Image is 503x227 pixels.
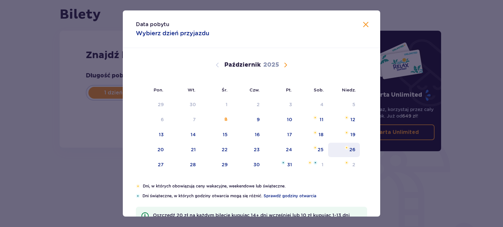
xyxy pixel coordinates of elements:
td: czwartek, 16 października 2025 [232,128,265,142]
div: 7 [193,116,196,123]
td: sobota, 1 listopada 2025 [297,158,328,172]
div: 20 [158,146,164,153]
td: piątek, 24 października 2025 [264,143,297,157]
td: Data niedostępna. wtorek, 7 października 2025 [168,113,201,127]
td: poniedziałek, 20 października 2025 [136,143,168,157]
td: piątek, 17 października 2025 [264,128,297,142]
img: Pomarańczowa gwiazdka [345,116,349,120]
div: 17 [287,131,292,138]
td: niedziela, 12 października 2025 [328,113,360,127]
td: środa, 22 października 2025 [200,143,232,157]
div: 19 [350,131,355,138]
img: Pomarańczowa gwiazdka [345,146,349,150]
td: Data niedostępna. niedziela, 5 października 2025 [328,98,360,112]
small: Pt. [286,87,292,92]
div: 29 [158,101,164,108]
div: 2 [257,101,260,108]
div: 21 [191,146,196,153]
div: 6 [161,116,164,123]
div: 25 [318,146,324,153]
img: Pomarańczowa gwiazdka [345,161,349,165]
small: Pon. [154,87,163,92]
a: Sprawdź godziny otwarcia [264,193,316,199]
small: Wt. [188,87,196,92]
td: piątek, 10 października 2025 [264,113,297,127]
td: Data niedostępna. czwartek, 2 października 2025 [232,98,265,112]
button: Poprzedni miesiąc [214,61,221,69]
td: Data niedostępna. poniedziałek, 6 października 2025 [136,113,168,127]
td: Data niedostępna. środa, 8 października 2025 [200,113,232,127]
small: Czw. [250,87,260,92]
div: 2 [352,161,355,168]
img: Niebieska gwiazdka [281,161,285,165]
td: czwartek, 9 października 2025 [232,113,265,127]
small: Niedz. [342,87,356,92]
td: środa, 15 października 2025 [200,128,232,142]
p: Dni świąteczne, w których godziny otwarcia mogą się różnić. [142,193,367,199]
div: 24 [286,146,292,153]
td: poniedziałek, 27 października 2025 [136,158,168,172]
div: 30 [190,101,196,108]
div: 4 [320,101,324,108]
td: Data niedostępna. piątek, 3 października 2025 [264,98,297,112]
td: Data niedostępna. środa, 1 października 2025 [200,98,232,112]
td: Data niedostępna. poniedziałek, 29 września 2025 [136,98,168,112]
div: 1 [226,101,228,108]
p: Oszczędź 20 zł na każdym bilecie kupując 14+ dni wcześniej lub 10 zł kupując 1-13 dni wcześniej! [153,212,362,225]
div: 11 [320,116,324,123]
td: niedziela, 19 października 2025 [328,128,360,142]
div: 27 [158,161,164,168]
img: Pomarańczowa gwiazdka [136,184,140,188]
p: Październik [224,61,261,69]
div: 12 [350,116,355,123]
div: 26 [349,146,355,153]
td: środa, 29 października 2025 [200,158,232,172]
img: Pomarańczowa gwiazdka [313,146,317,150]
div: 16 [255,131,260,138]
td: wtorek, 21 października 2025 [168,143,201,157]
td: poniedziałek, 13 października 2025 [136,128,168,142]
p: 2025 [263,61,279,69]
div: 9 [257,116,260,123]
img: Pomarańczowa gwiazdka [313,131,317,135]
td: niedziela, 2 listopada 2025 [328,158,360,172]
div: 10 [287,116,292,123]
div: 31 [287,161,292,168]
div: 30 [253,161,260,168]
div: 14 [191,131,196,138]
div: 15 [223,131,228,138]
td: piątek, 31 października 2025 [264,158,297,172]
div: 28 [190,161,196,168]
div: 5 [352,101,355,108]
div: 8 [224,116,228,123]
td: czwartek, 23 października 2025 [232,143,265,157]
button: Zamknij [362,21,370,29]
p: Wybierz dzień przyjazdu [136,29,209,37]
div: 1 [322,161,324,168]
div: 18 [319,131,324,138]
td: niedziela, 26 października 2025 [328,143,360,157]
p: Dni, w których obowiązują ceny wakacyjne, weekendowe lub świąteczne. [143,183,367,189]
small: Sob. [314,87,324,92]
td: sobota, 25 października 2025 [297,143,328,157]
img: Niebieska gwiazdka [313,161,317,165]
img: Pomarańczowa gwiazdka [308,161,312,165]
div: 3 [289,101,292,108]
td: sobota, 18 października 2025 [297,128,328,142]
button: Następny miesiąc [282,61,289,69]
div: 29 [222,161,228,168]
td: czwartek, 30 października 2025 [232,158,265,172]
img: Pomarańczowa gwiazdka [313,116,317,120]
img: Pomarańczowa gwiazdka [345,131,349,135]
td: sobota, 11 października 2025 [297,113,328,127]
small: Śr. [222,87,228,92]
td: Data niedostępna. sobota, 4 października 2025 [297,98,328,112]
img: Niebieska gwiazdka [136,194,140,198]
td: wtorek, 28 października 2025 [168,158,201,172]
div: 13 [159,131,164,138]
div: 22 [222,146,228,153]
p: Data pobytu [136,21,169,28]
td: Data niedostępna. wtorek, 30 września 2025 [168,98,201,112]
div: 23 [254,146,260,153]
